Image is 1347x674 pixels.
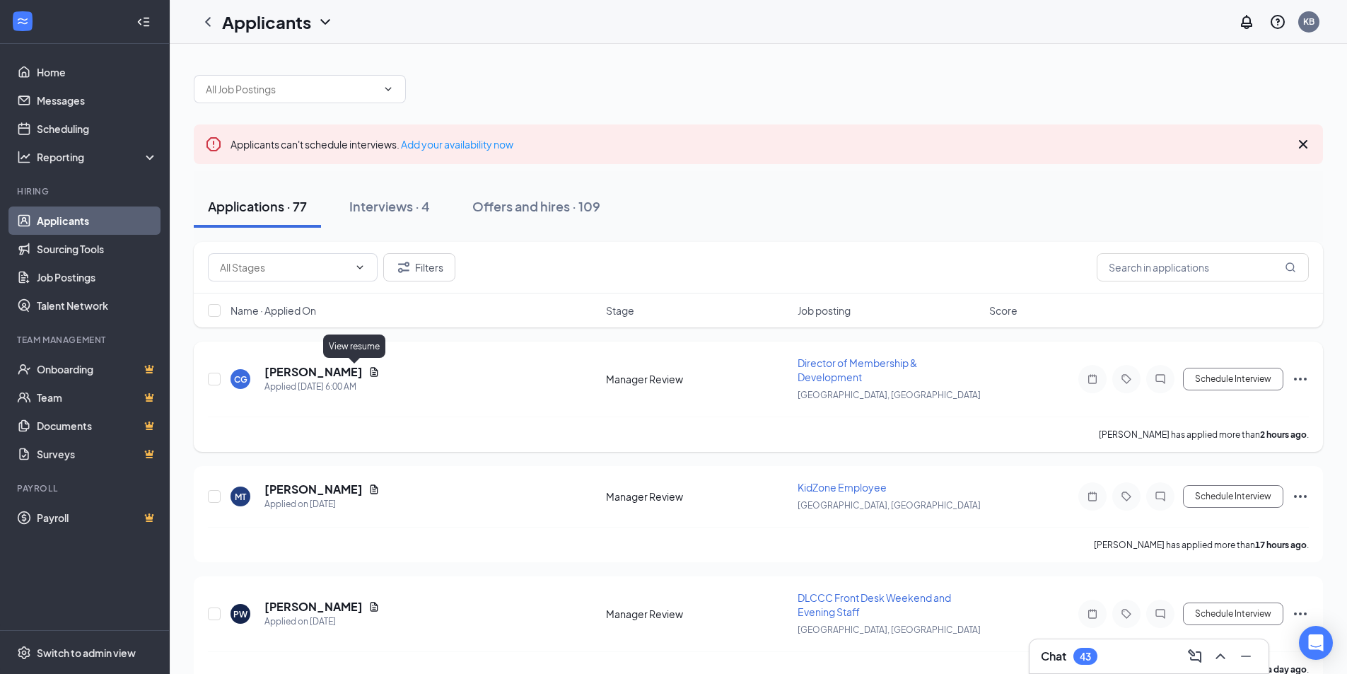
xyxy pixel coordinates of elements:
[368,366,380,378] svg: Document
[1094,539,1309,551] p: [PERSON_NAME] has applied more than .
[1295,136,1312,153] svg: Cross
[317,13,334,30] svg: ChevronDown
[234,373,247,385] div: CG
[1118,491,1135,502] svg: Tag
[1118,373,1135,385] svg: Tag
[199,13,216,30] svg: ChevronLeft
[206,81,377,97] input: All Job Postings
[37,291,158,320] a: Talent Network
[235,491,246,503] div: MT
[233,608,247,620] div: PW
[205,136,222,153] svg: Error
[1152,373,1169,385] svg: ChatInactive
[798,390,981,400] span: [GEOGRAPHIC_DATA], [GEOGRAPHIC_DATA]
[231,138,513,151] span: Applicants can't schedule interviews.
[37,207,158,235] a: Applicants
[1184,645,1206,668] button: ComposeMessage
[220,260,349,275] input: All Stages
[17,185,155,197] div: Hiring
[208,197,307,215] div: Applications · 77
[37,412,158,440] a: DocumentsCrown
[368,601,380,612] svg: Document
[37,263,158,291] a: Job Postings
[1292,605,1309,622] svg: Ellipses
[264,482,363,497] h5: [PERSON_NAME]
[1260,429,1307,440] b: 2 hours ago
[1269,13,1286,30] svg: QuestionInfo
[37,355,158,383] a: OnboardingCrown
[798,481,887,494] span: KidZone Employee
[798,303,851,318] span: Job posting
[798,356,917,383] span: Director of Membership & Development
[222,10,311,34] h1: Applicants
[1209,645,1232,668] button: ChevronUp
[1303,16,1314,28] div: KB
[368,484,380,495] svg: Document
[1183,485,1283,508] button: Schedule Interview
[1152,608,1169,620] svg: ChatInactive
[1255,540,1307,550] b: 17 hours ago
[17,482,155,494] div: Payroll
[606,372,789,386] div: Manager Review
[37,150,158,164] div: Reporting
[1292,371,1309,388] svg: Ellipses
[1237,648,1254,665] svg: Minimize
[1118,608,1135,620] svg: Tag
[231,303,316,318] span: Name · Applied On
[1212,648,1229,665] svg: ChevronUp
[383,83,394,95] svg: ChevronDown
[606,607,789,621] div: Manager Review
[37,235,158,263] a: Sourcing Tools
[472,197,600,215] div: Offers and hires · 109
[401,138,513,151] a: Add your availability now
[264,497,380,511] div: Applied on [DATE]
[17,646,31,660] svg: Settings
[798,591,951,618] span: DLCCC Front Desk Weekend and Evening Staff
[798,500,981,511] span: [GEOGRAPHIC_DATA], [GEOGRAPHIC_DATA]
[1084,373,1101,385] svg: Note
[16,14,30,28] svg: WorkstreamLogo
[1084,608,1101,620] svg: Note
[37,383,158,412] a: TeamCrown
[1186,648,1203,665] svg: ComposeMessage
[395,259,412,276] svg: Filter
[1183,603,1283,625] button: Schedule Interview
[323,335,385,358] div: View resume
[264,599,363,615] h5: [PERSON_NAME]
[37,86,158,115] a: Messages
[264,364,363,380] h5: [PERSON_NAME]
[37,58,158,86] a: Home
[37,646,136,660] div: Switch to admin view
[37,115,158,143] a: Scheduling
[1299,626,1333,660] div: Open Intercom Messenger
[1285,262,1296,273] svg: MagnifyingGlass
[354,262,366,273] svg: ChevronDown
[1084,491,1101,502] svg: Note
[1292,488,1309,505] svg: Ellipses
[798,624,981,635] span: [GEOGRAPHIC_DATA], [GEOGRAPHIC_DATA]
[1099,429,1309,441] p: [PERSON_NAME] has applied more than .
[1041,649,1066,664] h3: Chat
[1152,491,1169,502] svg: ChatInactive
[37,440,158,468] a: SurveysCrown
[136,15,151,29] svg: Collapse
[264,380,380,394] div: Applied [DATE] 6:00 AM
[1183,368,1283,390] button: Schedule Interview
[606,303,634,318] span: Stage
[37,504,158,532] a: PayrollCrown
[1235,645,1257,668] button: Minimize
[383,253,455,281] button: Filter Filters
[17,334,155,346] div: Team Management
[1080,651,1091,663] div: 43
[989,303,1017,318] span: Score
[1238,13,1255,30] svg: Notifications
[17,150,31,164] svg: Analysis
[606,489,789,504] div: Manager Review
[1097,253,1309,281] input: Search in applications
[264,615,380,629] div: Applied on [DATE]
[349,197,430,215] div: Interviews · 4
